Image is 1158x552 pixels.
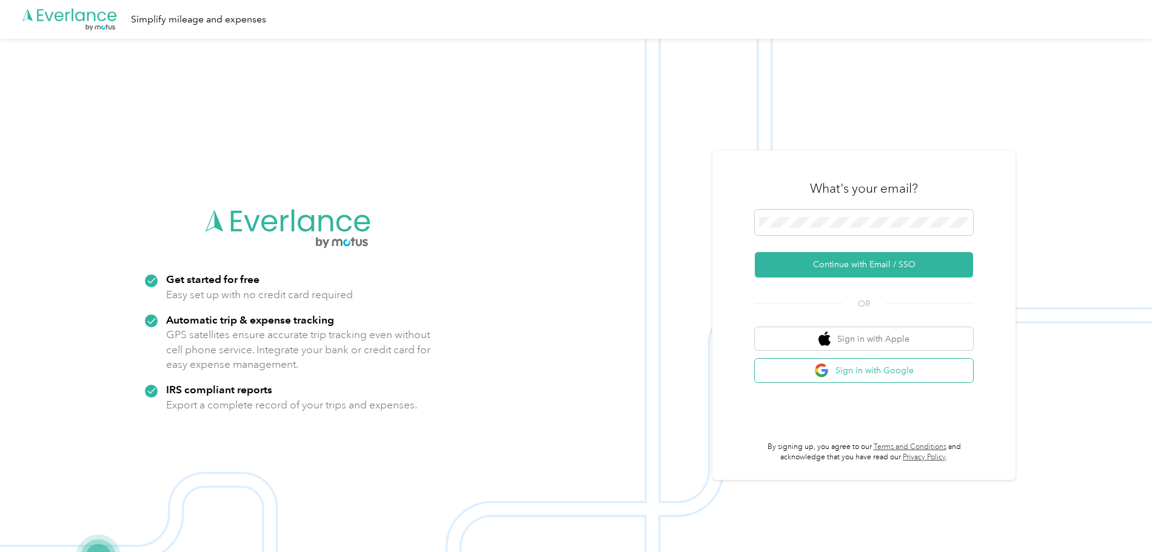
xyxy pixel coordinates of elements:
[166,273,259,285] strong: Get started for free
[755,327,973,351] button: apple logoSign in with Apple
[755,442,973,463] p: By signing up, you agree to our and acknowledge that you have read our .
[810,180,918,197] h3: What's your email?
[843,298,885,310] span: OR
[131,12,266,27] div: Simplify mileage and expenses
[166,397,417,413] p: Export a complete record of your trips and expenses.
[818,331,831,347] img: apple logo
[755,252,973,278] button: Continue with Email / SSO
[166,287,353,302] p: Easy set up with no credit card required
[166,383,272,396] strong: IRS compliant reports
[903,453,946,462] a: Privacy Policy
[814,363,829,378] img: google logo
[755,359,973,382] button: google logoSign in with Google
[166,313,334,326] strong: Automatic trip & expense tracking
[166,327,431,372] p: GPS satellites ensure accurate trip tracking even without cell phone service. Integrate your bank...
[874,442,946,451] a: Terms and Conditions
